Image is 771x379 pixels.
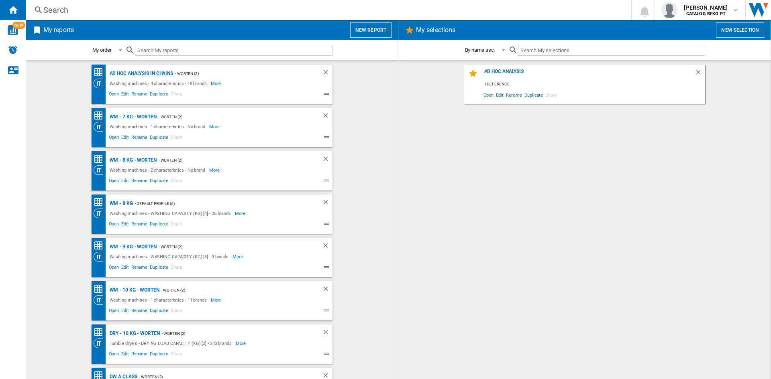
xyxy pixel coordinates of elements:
[94,295,108,305] div: Category View
[108,122,209,132] div: Washing machines - 1 characteristics - No brand
[173,69,306,79] div: - Worten (2)
[235,209,247,218] span: More
[157,242,306,252] div: - Worten (2)
[8,45,18,55] img: alerts-logo.svg
[94,284,108,294] div: Price Matrix
[94,327,108,337] div: Price Matrix
[94,111,108,121] div: Price Matrix
[120,134,130,143] span: Edit
[322,285,332,295] div: Delete
[169,90,184,100] span: Share
[130,263,149,273] span: Rename
[133,199,306,209] div: - Default profile (6)
[108,252,233,261] div: Washing machines - WASHING CAPACITY (KG) [3] - 9 brands
[8,25,18,35] img: wise-card.svg
[169,350,184,360] span: Share
[322,199,332,209] div: Delete
[108,69,173,79] div: AD HOC ANALYSIS IN CHAINS
[209,165,221,175] span: More
[108,350,120,360] span: Open
[94,154,108,164] div: Price Matrix
[94,79,108,88] div: Category View
[108,79,211,88] div: Washing machines - 4 characteristics - 18 brands
[157,155,306,165] div: - Worten (2)
[465,47,495,53] div: By name asc.
[120,177,130,186] span: Edit
[130,350,149,360] span: Rename
[108,199,133,209] div: WM - 8 Kg
[149,177,169,186] span: Duplicate
[149,263,169,273] span: Duplicate
[94,122,108,132] div: Category View
[120,220,130,230] span: Edit
[149,134,169,143] span: Duplicate
[108,90,120,100] span: Open
[211,79,222,88] span: More
[130,220,149,230] span: Rename
[169,263,184,273] span: Share
[350,22,392,38] button: New report
[130,134,149,143] span: Rename
[322,328,332,338] div: Delete
[94,165,108,175] div: Category View
[120,90,130,100] span: Edit
[159,285,306,295] div: - Worten (2)
[94,197,108,207] div: Price Matrix
[108,134,120,143] span: Open
[108,285,159,295] div: WM - 10 Kg - WORTEN
[482,89,495,100] span: Open
[169,307,184,316] span: Share
[322,155,332,165] div: Delete
[108,177,120,186] span: Open
[544,89,558,100] span: Share
[322,112,332,122] div: Delete
[120,350,130,360] span: Edit
[695,69,705,79] div: Delete
[108,328,160,338] div: DRY - 10 Kg - WORTEN
[130,307,149,316] span: Rename
[686,11,726,16] b: CATALOG BEKO PT
[108,112,157,122] div: WM - 7 Kg - WORTEN
[108,338,236,348] div: Tumble dryers - DRYING LOAD CAPACITY (KG) [2] - 243 brands
[149,90,169,100] span: Duplicate
[169,134,184,143] span: Share
[43,4,610,16] div: Search
[211,295,222,305] span: More
[157,112,306,122] div: - Worten (2)
[149,220,169,230] span: Duplicate
[108,209,235,218] div: Washing machines - WASHING CAPACITY (KG) [4] - 25 brands
[322,242,332,252] div: Delete
[523,89,544,100] span: Duplicate
[108,220,120,230] span: Open
[108,242,157,252] div: WM - 9 Kg - WORTEN
[149,350,169,360] span: Duplicate
[169,177,184,186] span: Share
[414,22,457,38] h2: My selections
[120,307,130,316] span: Edit
[108,307,120,316] span: Open
[130,90,149,100] span: Rename
[716,22,764,38] button: New selection
[92,47,112,53] div: My order
[108,165,209,175] div: Washing machines - 2 characteristics - No brand
[94,241,108,251] div: Price Matrix
[12,22,25,29] span: NEW
[482,69,695,79] div: Ad Hoc Analysis
[108,155,157,165] div: WM - 8 Kg - WORTEN
[94,209,108,218] div: Category View
[149,307,169,316] span: Duplicate
[94,338,108,348] div: Category View
[108,263,120,273] span: Open
[108,295,211,305] div: Washing machines - 1 characteristics - 11 brands
[505,89,523,100] span: Rename
[169,220,184,230] span: Share
[94,252,108,261] div: Category View
[661,2,677,18] img: profile.jpg
[322,69,332,79] div: Delete
[160,328,306,338] div: - Worten (2)
[684,4,728,12] span: [PERSON_NAME]
[233,252,244,261] span: More
[236,338,247,348] span: More
[42,22,75,38] h2: My reports
[482,79,705,89] div: 1 reference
